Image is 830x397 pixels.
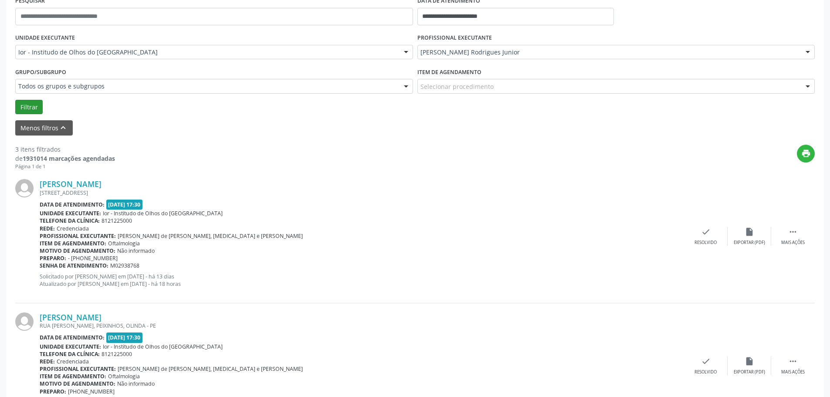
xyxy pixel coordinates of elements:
span: Ior - Institudo de Olhos do [GEOGRAPHIC_DATA] [103,343,223,350]
span: 8121225000 [102,350,132,358]
b: Profissional executante: [40,365,116,373]
b: Rede: [40,225,55,232]
b: Telefone da clínica: [40,350,100,358]
span: - [PHONE_NUMBER] [68,254,118,262]
div: Página 1 de 1 [15,163,115,170]
span: Ior - Institudo de Olhos do [GEOGRAPHIC_DATA] [103,210,223,217]
i: keyboard_arrow_up [58,123,68,132]
button: Filtrar [15,100,43,115]
i: check [701,227,711,237]
i:  [788,356,798,366]
span: [DATE] 17:30 [106,333,143,343]
div: Exportar (PDF) [734,369,765,375]
b: Motivo de agendamento: [40,247,115,254]
b: Preparo: [40,388,66,395]
div: Resolvido [694,240,717,246]
i: print [801,149,811,158]
span: Ior - Institudo de Olhos do [GEOGRAPHIC_DATA] [18,48,395,57]
i: check [701,356,711,366]
label: UNIDADE EXECUTANTE [15,31,75,45]
p: Solicitado por [PERSON_NAME] em [DATE] - há 13 dias Atualizado por [PERSON_NAME] em [DATE] - há 1... [40,273,684,288]
span: [PERSON_NAME] Rodrigues Junior [420,48,797,57]
span: 8121225000 [102,217,132,224]
a: [PERSON_NAME] [40,179,102,189]
b: Item de agendamento: [40,373,106,380]
span: Não informado [117,380,155,387]
div: Mais ações [781,369,805,375]
div: de [15,154,115,163]
button: print [797,145,815,163]
i: insert_drive_file [745,227,754,237]
button: Menos filtroskeyboard_arrow_up [15,120,73,136]
b: Telefone da clínica: [40,217,100,224]
span: [PERSON_NAME] de [PERSON_NAME], [MEDICAL_DATA] e [PERSON_NAME] [118,365,303,373]
span: Oftalmologia [108,240,140,247]
img: img [15,179,34,197]
div: RUA [PERSON_NAME], PEIXINHOS, OLINDA - PE [40,322,684,329]
b: Item de agendamento: [40,240,106,247]
span: [PERSON_NAME] de [PERSON_NAME], [MEDICAL_DATA] e [PERSON_NAME] [118,232,303,240]
i: insert_drive_file [745,356,754,366]
span: Oftalmologia [108,373,140,380]
span: [DATE] 17:30 [106,200,143,210]
strong: 1931014 marcações agendadas [23,154,115,163]
span: M02938768 [110,262,139,269]
a: [PERSON_NAME] [40,312,102,322]
b: Data de atendimento: [40,334,105,341]
div: Exportar (PDF) [734,240,765,246]
b: Senha de atendimento: [40,262,108,269]
b: Data de atendimento: [40,201,105,208]
div: Mais ações [781,240,805,246]
div: [STREET_ADDRESS] [40,189,684,197]
span: Todos os grupos e subgrupos [18,82,395,91]
label: Grupo/Subgrupo [15,65,66,79]
span: Credenciada [57,225,89,232]
i:  [788,227,798,237]
img: img [15,312,34,331]
label: PROFISSIONAL EXECUTANTE [417,31,492,45]
b: Rede: [40,358,55,365]
div: Resolvido [694,369,717,375]
label: Item de agendamento [417,65,481,79]
b: Unidade executante: [40,343,101,350]
span: Selecionar procedimento [420,82,494,91]
b: Unidade executante: [40,210,101,217]
div: 3 itens filtrados [15,145,115,154]
span: Não informado [117,247,155,254]
b: Profissional executante: [40,232,116,240]
span: [PHONE_NUMBER] [68,388,115,395]
b: Motivo de agendamento: [40,380,115,387]
span: Credenciada [57,358,89,365]
b: Preparo: [40,254,66,262]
